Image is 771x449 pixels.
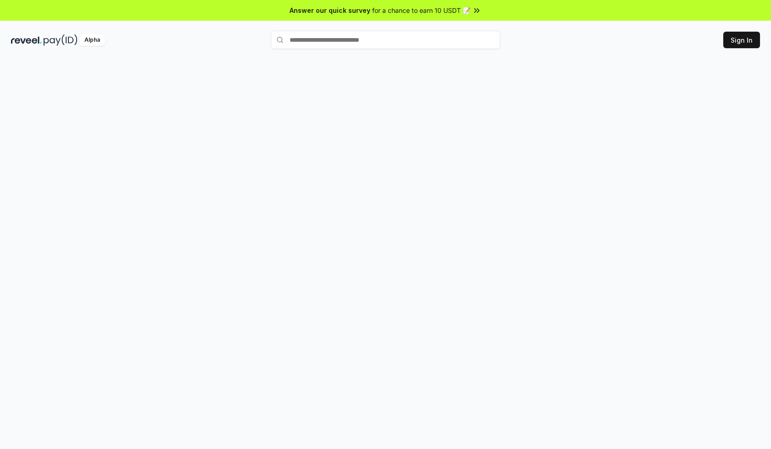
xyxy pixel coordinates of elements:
[372,6,470,15] span: for a chance to earn 10 USDT 📝
[290,6,370,15] span: Answer our quick survey
[79,34,105,46] div: Alpha
[44,34,78,46] img: pay_id
[723,32,760,48] button: Sign In
[11,34,42,46] img: reveel_dark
